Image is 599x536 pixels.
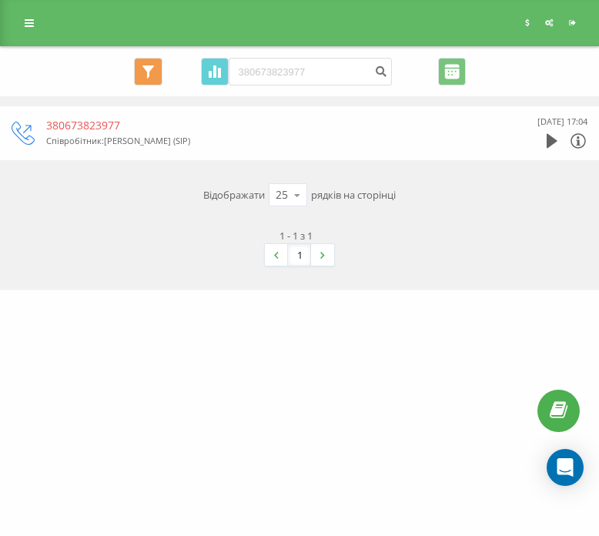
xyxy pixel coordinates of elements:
div: 380673823977 [46,118,487,133]
div: Open Intercom Messenger [547,449,584,486]
div: Співробітник : [PERSON_NAME] (SIP) [46,133,487,149]
span: рядків на сторінці [311,187,396,203]
div: [DATE] 17:04 [537,114,587,129]
div: 1 - 1 з 1 [279,228,313,243]
a: 1 [288,244,311,266]
span: Відображати [203,187,265,203]
input: Пошук за номером [229,58,392,85]
div: 25 [276,187,288,203]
